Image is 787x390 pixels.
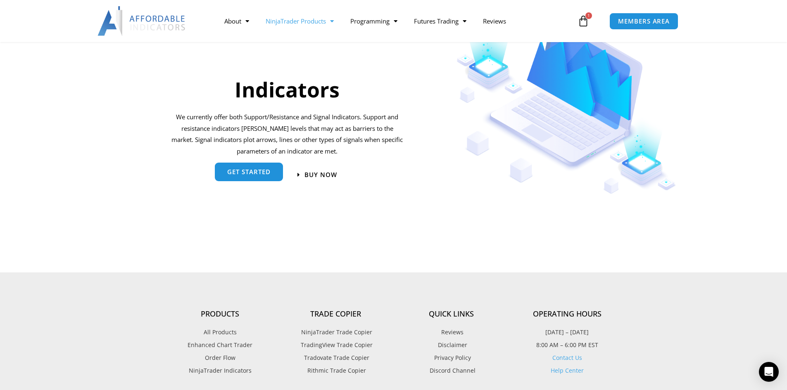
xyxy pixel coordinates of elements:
a: About [216,12,257,31]
span: MEMBERS AREA [618,18,670,24]
a: Enhanced Chart Trader [162,340,278,350]
span: Reviews [439,327,464,338]
span: Discord Channel [428,365,476,376]
span: NinjaTrader Trade Copier [299,327,372,338]
div: Open Intercom Messenger [759,362,779,382]
a: All Products [162,327,278,338]
a: Privacy Policy [394,352,509,363]
a: Discord Channel [394,365,509,376]
a: NinjaTrader Trade Copier [278,327,394,338]
a: Futures Trading [406,12,475,31]
span: Buy now [304,172,337,178]
span: Tradovate Trade Copier [302,352,369,363]
a: get started [215,163,283,181]
a: Tradovate Trade Copier [278,352,394,363]
h2: Indicators [171,76,404,103]
a: Disclaimer [394,340,509,350]
span: Privacy Policy [432,352,471,363]
span: All Products [204,327,237,338]
p: [DATE] – [DATE] [509,327,625,338]
p: 8:00 AM – 6:00 PM EST [509,340,625,350]
a: TradingView Trade Copier [278,340,394,350]
a: Programming [342,12,406,31]
img: Indicators 1 | Affordable Indicators – NinjaTrader [457,17,677,194]
p: We currently offer both Support/Resistance and Signal Indicators. Support and resistance indicato... [171,111,404,157]
span: Rithmic Trade Copier [305,365,366,376]
a: Buy now [297,172,337,178]
span: 1 [585,12,592,19]
a: MEMBERS AREA [609,13,678,30]
span: TradingView Trade Copier [299,340,373,350]
a: Reviews [475,12,514,31]
h4: Quick Links [394,310,509,319]
span: NinjaTrader Indicators [189,365,252,376]
a: Contact Us [552,354,582,362]
span: get started [227,169,271,175]
a: Reviews [394,327,509,338]
nav: Menu [216,12,575,31]
a: Rithmic Trade Copier [278,365,394,376]
a: NinjaTrader Indicators [162,365,278,376]
h4: Products [162,310,278,319]
span: Order Flow [205,352,235,363]
img: LogoAI | Affordable Indicators – NinjaTrader [97,6,186,36]
a: Help Center [551,366,584,374]
h4: Trade Copier [278,310,394,319]
a: 1 [565,9,602,33]
h4: Operating Hours [509,310,625,319]
a: NinjaTrader Products [257,12,342,31]
a: Order Flow [162,352,278,363]
span: Disclaimer [436,340,467,350]
span: Enhanced Chart Trader [188,340,252,350]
